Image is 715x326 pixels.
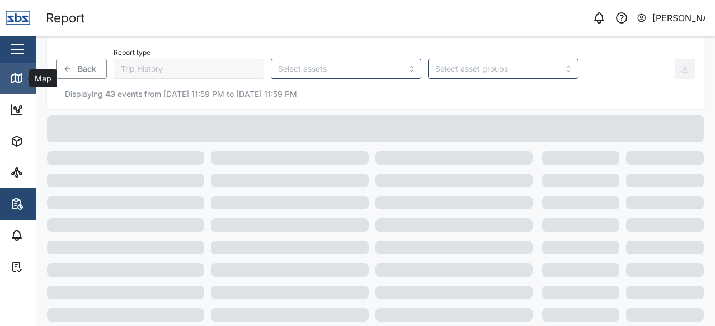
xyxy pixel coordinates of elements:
[29,229,64,241] div: Alarms
[78,59,96,78] span: Back
[652,11,706,25] div: [PERSON_NAME]
[105,89,115,99] strong: 43
[46,8,84,28] div: Report
[29,72,54,85] div: Map
[636,10,706,26] button: [PERSON_NAME]
[278,64,401,73] input: Select assets
[29,198,67,210] div: Reports
[29,104,79,116] div: Dashboard
[435,64,558,73] input: Select asset groups
[56,88,695,100] div: Displaying events from [DATE] 11:59 PM to [DATE] 11:59 PM
[29,166,56,179] div: Sites
[114,49,150,57] label: Report type
[56,59,107,79] button: Back
[29,260,60,273] div: Tasks
[29,135,64,147] div: Assets
[6,6,30,30] img: Main Logo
